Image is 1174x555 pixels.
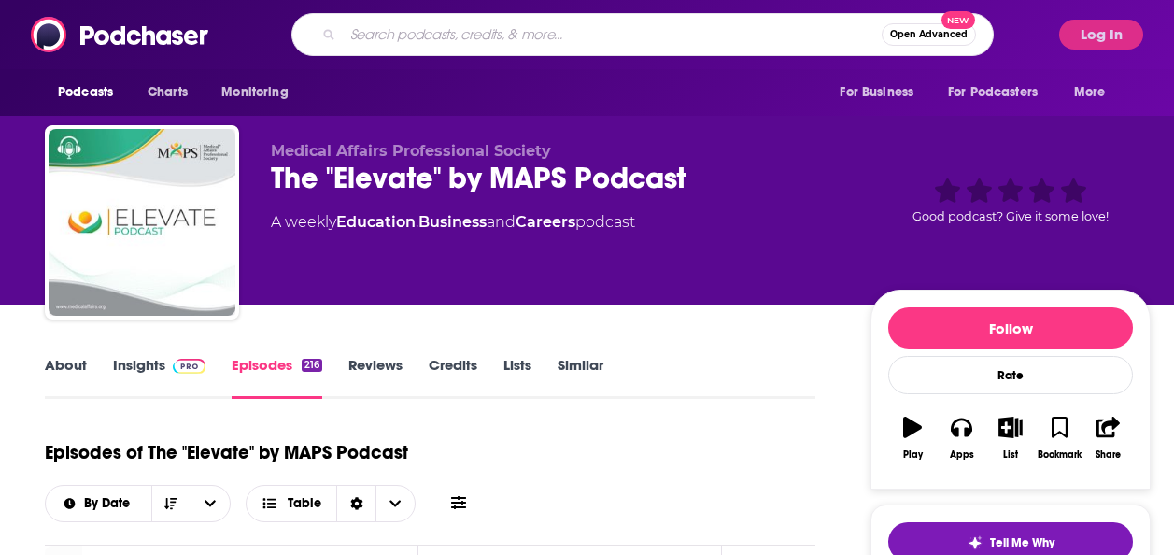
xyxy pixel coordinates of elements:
[429,356,477,399] a: Credits
[840,79,913,106] span: For Business
[1003,449,1018,461] div: List
[45,356,87,399] a: About
[271,211,635,234] div: A weekly podcast
[888,356,1133,394] div: Rate
[968,535,983,550] img: tell me why sparkle
[151,486,191,521] button: Sort Direction
[343,20,882,50] input: Search podcasts, credits, & more...
[84,497,136,510] span: By Date
[937,405,985,472] button: Apps
[113,356,205,399] a: InsightsPodchaser Pro
[416,213,418,231] span: ,
[936,75,1065,110] button: open menu
[221,79,288,106] span: Monitoring
[487,213,516,231] span: and
[302,359,322,372] div: 216
[246,485,417,522] button: Choose View
[888,307,1133,349] button: Follow
[45,75,137,110] button: open menu
[49,129,235,316] img: The "Elevate" by MAPS Podcast
[948,79,1038,106] span: For Podcasters
[1035,405,1083,472] button: Bookmark
[870,142,1151,258] div: Good podcast? Give it some love!
[148,79,188,106] span: Charts
[1059,20,1143,50] button: Log In
[1084,405,1133,472] button: Share
[173,359,205,374] img: Podchaser Pro
[191,486,230,521] button: open menu
[288,497,321,510] span: Table
[46,497,151,510] button: open menu
[58,79,113,106] span: Podcasts
[882,23,976,46] button: Open AdvancedNew
[503,356,531,399] a: Lists
[1096,449,1121,461] div: Share
[558,356,603,399] a: Similar
[827,75,937,110] button: open menu
[418,213,487,231] a: Business
[1074,79,1106,106] span: More
[941,11,975,29] span: New
[1061,75,1129,110] button: open menu
[336,213,416,231] a: Education
[271,142,551,160] span: Medical Affairs Professional Society
[890,30,968,39] span: Open Advanced
[888,405,937,472] button: Play
[950,449,974,461] div: Apps
[336,486,375,521] div: Sort Direction
[45,441,408,464] h1: Episodes of The "Elevate" by MAPS Podcast
[986,405,1035,472] button: List
[31,17,210,52] img: Podchaser - Follow, Share and Rate Podcasts
[232,356,322,399] a: Episodes216
[516,213,575,231] a: Careers
[990,535,1054,550] span: Tell Me Why
[208,75,312,110] button: open menu
[291,13,994,56] div: Search podcasts, credits, & more...
[1038,449,1082,461] div: Bookmark
[348,356,403,399] a: Reviews
[45,485,231,522] h2: Choose List sort
[903,449,923,461] div: Play
[135,75,199,110] a: Charts
[912,209,1109,223] span: Good podcast? Give it some love!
